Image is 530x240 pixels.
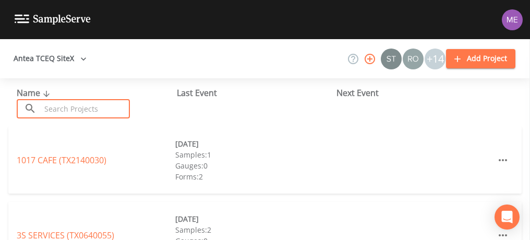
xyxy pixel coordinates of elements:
[495,205,520,230] div: Open Intercom Messenger
[381,49,402,69] img: c0670e89e469b6405363224a5fca805c
[175,213,334,224] div: [DATE]
[175,171,334,182] div: Forms: 2
[175,224,334,235] div: Samples: 2
[15,15,91,25] img: logo
[402,49,424,69] div: Rodolfo Ramirez
[177,87,337,99] div: Last Event
[41,99,130,118] input: Search Projects
[403,49,424,69] img: 7e5c62b91fde3b9fc00588adc1700c9a
[175,149,334,160] div: Samples: 1
[175,138,334,149] div: [DATE]
[502,9,523,30] img: d4d65db7c401dd99d63b7ad86343d265
[175,160,334,171] div: Gauges: 0
[336,87,497,99] div: Next Event
[17,87,53,99] span: Name
[9,49,91,68] button: Antea TCEQ SiteX
[17,154,106,166] a: 1017 CAFE (TX2140030)
[380,49,402,69] div: Stan Porter
[425,49,445,69] div: +14
[446,49,515,68] button: Add Project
